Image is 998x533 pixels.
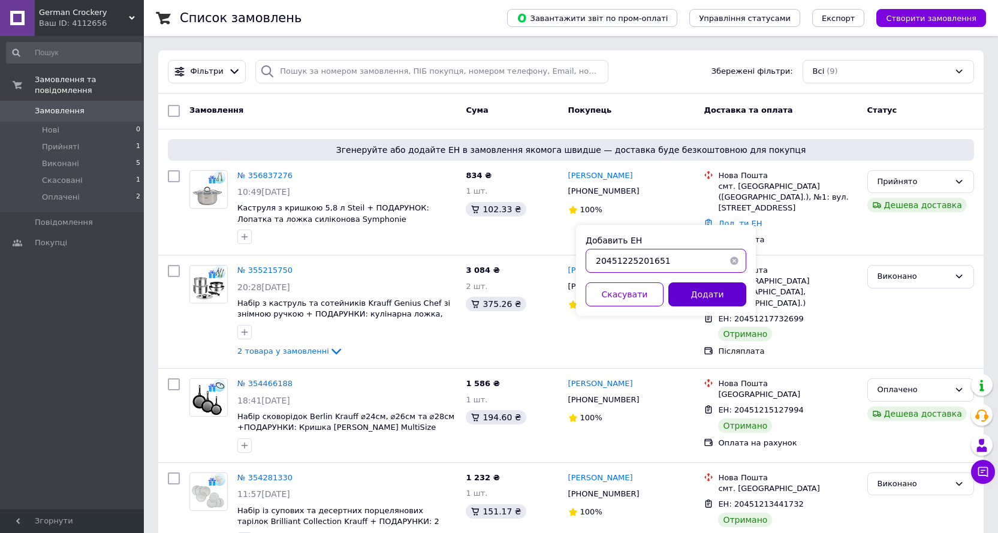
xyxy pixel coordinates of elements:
[6,42,141,64] input: Пошук
[237,187,290,197] span: 10:49[DATE]
[466,473,499,482] span: 1 232 ₴
[878,176,949,188] div: Прийнято
[586,236,642,245] label: Добавить ЕН
[566,392,642,408] div: [PHONE_NUMBER]
[580,205,602,214] span: 100%
[813,66,825,77] span: Всі
[580,507,602,516] span: 100%
[718,418,772,433] div: Отримано
[136,175,140,186] span: 1
[466,282,487,291] span: 2 шт.
[566,279,642,294] div: [PHONE_NUMBER]
[466,186,487,195] span: 1 шт.
[466,266,499,275] span: 3 084 ₴
[190,171,227,208] img: Фото товару
[827,67,837,76] span: (9)
[237,203,429,224] span: Каструля з кришкою 5,8 л Steil + ПОДАРУНОК: Лопатка та ложка силіконова Symphonie
[42,125,59,135] span: Нові
[136,158,140,169] span: 5
[237,266,293,275] a: № 355215750
[173,144,969,156] span: Згенеруйте або додайте ЕН в замовлення якомога швидше — доставка буде безкоштовною для покупця
[35,237,67,248] span: Покупці
[876,9,986,27] button: Створити замовлення
[42,175,83,186] span: Скасовані
[237,489,290,499] span: 11:57[DATE]
[466,202,526,216] div: 102.33 ₴
[180,11,301,25] h1: Список замовлень
[718,181,857,214] div: смт. [GEOGRAPHIC_DATA] ([GEOGRAPHIC_DATA].), №1: вул. [STREET_ADDRESS]
[136,192,140,203] span: 2
[822,14,855,23] span: Експорт
[718,346,857,357] div: Післяплата
[886,14,976,23] span: Створити замовлення
[189,378,228,417] a: Фото товару
[136,125,140,135] span: 0
[718,327,772,341] div: Отримано
[689,9,800,27] button: Управління статусами
[136,141,140,152] span: 1
[568,170,633,182] a: [PERSON_NAME]
[237,282,290,292] span: 20:28[DATE]
[718,513,772,527] div: Отримано
[566,183,642,199] div: [PHONE_NUMBER]
[237,412,454,432] a: Набір сковорідок Berlin Krauff ⌀24см, ⌀26см та ⌀28см +ПОДАРУНКИ: Кришка [PERSON_NAME] MultiSize
[878,384,949,396] div: Оплачено
[517,13,668,23] span: Завантажити звіт по пром-оплаті
[189,472,228,511] a: Фото товару
[704,106,792,115] span: Доставка та оплата
[718,276,857,309] div: с. [GEOGRAPHIC_DATA] ([GEOGRAPHIC_DATA], [GEOGRAPHIC_DATA].)
[466,106,488,115] span: Cума
[466,395,487,404] span: 1 шт.
[466,171,492,180] span: 834 ₴
[718,438,857,448] div: Оплата на рахунок
[35,217,93,228] span: Повідомлення
[971,460,995,484] button: Чат з покупцем
[190,379,227,416] img: Фото товару
[580,413,602,422] span: 100%
[466,379,499,388] span: 1 586 ₴
[39,18,144,29] div: Ваш ID: 4112656
[237,299,450,330] a: Набір з каструль та сотейників Krauff Genius Chef зі знімною ручкою + ПОДАРУНКИ: кулінарна ложка,...
[42,158,79,169] span: Виконані
[237,171,293,180] a: № 356837276
[711,66,793,77] span: Збережені фільтри:
[718,472,857,483] div: Нова Пошта
[718,378,857,389] div: Нова Пошта
[191,66,224,77] span: Фільтри
[718,314,803,323] span: ЕН: 20451217732699
[35,74,144,96] span: Замовлення та повідомлення
[718,234,857,245] div: Післяплата
[718,170,857,181] div: Нова Пошта
[867,106,897,115] span: Статус
[466,297,526,311] div: 375.26 ₴
[878,478,949,490] div: Виконано
[189,106,243,115] span: Замовлення
[568,378,633,390] a: [PERSON_NAME]
[812,9,865,27] button: Експорт
[255,60,608,83] input: Пошук за номером замовлення, ПІБ покупця, номером телефону, Email, номером накладної
[718,499,803,508] span: ЕН: 20451213441732
[507,9,677,27] button: Завантажити звіт по пром-оплаті
[190,266,227,303] img: Фото товару
[189,170,228,209] a: Фото товару
[699,14,791,23] span: Управління статусами
[42,192,80,203] span: Оплачені
[718,405,803,414] span: ЕН: 20451215127994
[189,265,228,303] a: Фото товару
[566,486,642,502] div: [PHONE_NUMBER]
[586,282,664,306] button: Скасувати
[867,198,967,212] div: Дешева доставка
[568,265,633,276] a: [PERSON_NAME]
[35,106,85,116] span: Замовлення
[718,483,857,494] div: смт. [GEOGRAPHIC_DATA]
[568,106,612,115] span: Покупець
[42,141,79,152] span: Прийняті
[237,379,293,388] a: № 354466188
[237,347,329,356] span: 2 товара у замовленні
[864,13,986,22] a: Створити замовлення
[718,389,857,400] div: [GEOGRAPHIC_DATA]
[39,7,129,18] span: German Crockery
[718,219,762,228] a: Додати ЕН
[237,473,293,482] a: № 354281330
